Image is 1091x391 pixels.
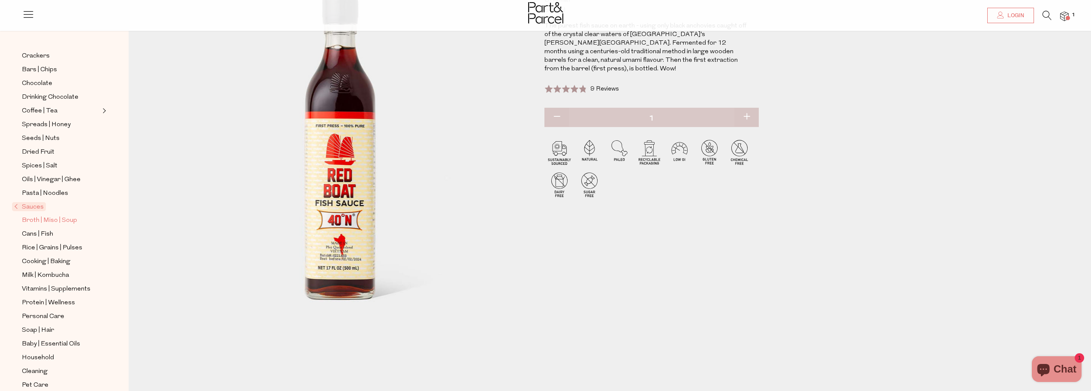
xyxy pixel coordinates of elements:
a: Soap | Hair [22,325,100,336]
img: P_P-ICONS-Live_Bec_V11_Gluten_Free.svg [694,137,724,167]
span: Household [22,353,54,363]
span: Login [1005,12,1024,19]
img: P_P-ICONS-Live_Bec_V11_Low_Gi.svg [664,137,694,167]
a: Vitamins | Supplements [22,284,100,294]
span: Bars | Chips [22,65,57,75]
img: P_P-ICONS-Live_Bec_V11_Recyclable_Packaging.svg [634,137,664,167]
p: The purest fish sauce on earth - using only black anchovies caught off of the crystal clear water... [544,22,748,73]
span: Protein | Wellness [22,298,75,308]
span: Pet Care [22,380,48,391]
img: Part&Parcel [528,2,563,24]
span: Pasta | Noodles [22,188,68,199]
span: Baby | Essential Oils [22,339,80,349]
a: Pasta | Noodles [22,188,100,199]
img: P_P-ICONS-Live_Bec_V11_Sustainable_Sourced.svg [544,137,574,167]
a: Oils | Vinegar | Ghee [22,174,100,185]
span: Vitamins | Supplements [22,284,90,294]
img: P_P-ICONS-Live_Bec_V11_Chemical_Free.svg [724,137,754,167]
span: 1 [1070,11,1077,19]
a: Household [22,352,100,363]
a: Bars | Chips [22,64,100,75]
a: Broth | Miso | Soup [22,215,100,226]
span: Sauces [12,202,46,211]
span: Milk | Kombucha [22,270,69,281]
a: Milk | Kombucha [22,270,100,281]
span: Seeds | Nuts [22,133,60,144]
a: Seeds | Nuts [22,133,100,144]
inbox-online-store-chat: Shopify online store chat [1029,356,1084,384]
a: Pet Care [22,380,100,391]
a: Personal Care [22,311,100,322]
span: 9 Reviews [590,86,619,92]
span: Oils | Vinegar | Ghee [22,175,81,185]
a: Spreads | Honey [22,119,100,130]
a: Cooking | Baking [22,256,100,267]
span: Soap | Hair [22,325,54,336]
span: Cooking | Baking [22,257,70,267]
input: QTY Fish Sauce [544,108,759,129]
img: P_P-ICONS-Live_Bec_V11_Sugar_Free.svg [574,170,604,200]
span: Cans | Fish [22,229,53,239]
a: Cans | Fish [22,229,100,239]
span: Broth | Miso | Soup [22,215,77,226]
a: Chocolate [22,78,100,89]
span: Coffee | Tea [22,106,57,116]
a: Dried Fruit [22,147,100,158]
a: 1 [1060,12,1069,21]
img: P_P-ICONS-Live_Bec_V11_Natural.svg [574,137,604,167]
a: Crackers [22,51,100,61]
a: Drinking Chocolate [22,92,100,103]
span: Rice | Grains | Pulses [22,243,82,253]
span: Chocolate [22,79,52,89]
span: Crackers [22,51,50,61]
button: Expand/Collapse Coffee | Tea [100,106,106,116]
a: Baby | Essential Oils [22,339,100,349]
span: Dried Fruit [22,147,54,158]
a: Cleaning [22,366,100,377]
span: Spices | Salt [22,161,57,171]
img: P_P-ICONS-Live_Bec_V11_Dairy_Free.svg [544,170,574,200]
a: Sauces [14,202,100,212]
span: Drinking Chocolate [22,92,78,103]
img: P_P-ICONS-Live_Bec_V11_Paleo.svg [604,137,634,167]
a: Rice | Grains | Pulses [22,242,100,253]
span: Personal Care [22,312,64,322]
span: Cleaning [22,367,48,377]
a: Protein | Wellness [22,297,100,308]
a: Coffee | Tea [22,106,100,116]
a: Spices | Salt [22,161,100,171]
span: Spreads | Honey [22,120,71,130]
a: Login [987,8,1034,23]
